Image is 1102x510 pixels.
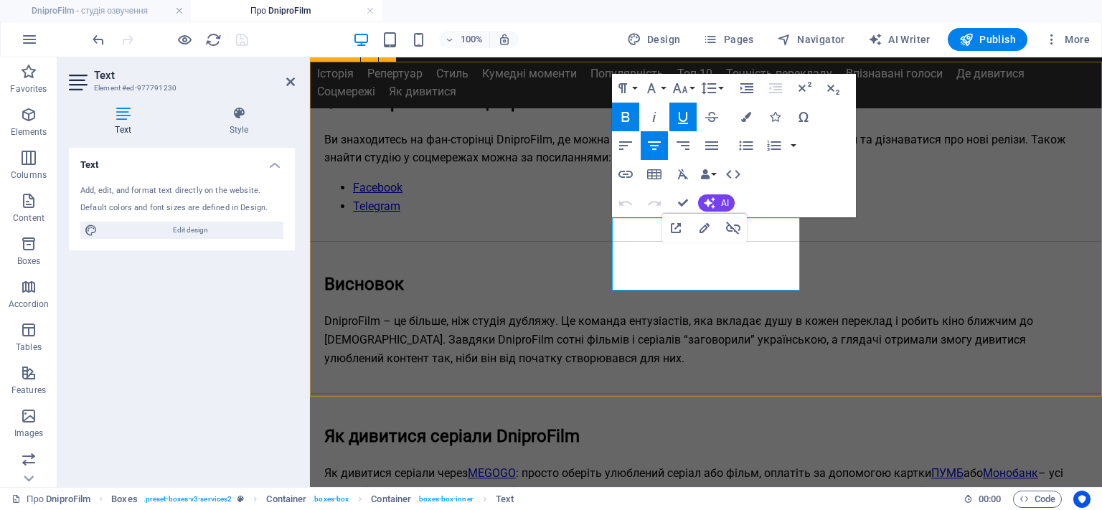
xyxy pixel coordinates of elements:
[111,491,514,508] nav: breadcrumb
[80,202,283,214] div: Default colors and font sizes are defined in Design.
[819,74,847,103] button: Subscript
[1039,28,1096,51] button: More
[16,341,42,353] p: Tables
[959,32,1016,47] span: Publish
[612,103,639,131] button: Bold (Ctrl+B)
[612,74,639,103] button: Paragraph Format
[697,28,759,51] button: Pages
[733,131,760,160] button: Unordered List
[612,131,639,160] button: Align Left
[669,131,697,160] button: Align Right
[17,255,41,267] p: Boxes
[94,82,266,95] h3: Element #ed-977791230
[612,189,639,217] button: Undo (Ctrl+Z)
[733,103,760,131] button: Colors
[111,491,137,508] span: Click to select. Double-click to edit
[94,69,295,82] h2: Text
[868,32,931,47] span: AI Writer
[698,160,718,189] button: Data Bindings
[1045,32,1090,47] span: More
[641,74,668,103] button: Font Family
[1013,491,1062,508] button: Code
[14,428,44,439] p: Images
[13,212,44,224] p: Content
[183,106,295,136] h4: Style
[417,491,474,508] span: . boxes-box-inner
[204,31,222,48] button: reload
[11,126,47,138] p: Elements
[496,491,514,508] span: Click to select. Double-click to edit
[312,491,349,508] span: . boxes-box
[760,131,788,160] button: Ordered List
[11,491,90,508] a: Click to cancel selection. Double-click to open Pages
[641,131,668,160] button: Align Center
[69,106,183,136] h4: Text
[698,74,725,103] button: Line Height
[691,214,718,242] button: Edit Link
[143,491,232,508] span: . preset-boxes-v3-services2
[1019,491,1055,508] span: Code
[641,160,668,189] button: Insert Table
[11,384,46,396] p: Features
[791,74,818,103] button: Superscript
[662,214,689,242] button: Open Link
[10,83,47,95] p: Favorites
[669,74,697,103] button: Font Size
[703,32,753,47] span: Pages
[669,189,697,217] button: Confirm (Ctrl+⏎)
[733,74,760,103] button: Increase Indent
[80,185,283,197] div: Add, edit, and format text directly on the website.
[621,28,687,51] div: Design (Ctrl+Alt+Y)
[777,32,845,47] span: Navigator
[237,495,244,503] i: This element is a customizable preset
[612,160,639,189] button: Insert Link
[69,148,295,174] h4: Text
[191,3,382,19] h4: Про DniproFilm
[790,103,817,131] button: Special Characters
[641,103,668,131] button: Italic (Ctrl+I)
[266,491,306,508] span: Click to select. Double-click to edit
[669,160,697,189] button: Clear Formatting
[761,103,788,131] button: Icons
[862,28,936,51] button: AI Writer
[80,222,283,239] button: Edit design
[762,74,789,103] button: Decrease Indent
[964,491,1002,508] h6: Session time
[11,169,47,181] p: Columns
[948,28,1027,51] button: Publish
[627,32,681,47] span: Design
[90,31,107,48] button: undo
[989,494,991,504] span: :
[788,131,799,160] button: Ordered List
[979,491,1001,508] span: 00 00
[102,222,279,239] span: Edit design
[771,28,851,51] button: Navigator
[371,491,411,508] span: Click to select. Double-click to edit
[641,189,668,217] button: Redo (Ctrl+Shift+Z)
[498,33,511,46] i: On resize automatically adjust zoom level to fit chosen device.
[698,103,725,131] button: Strikethrough
[720,160,747,189] button: HTML
[698,131,725,160] button: Align Justify
[439,31,490,48] button: 100%
[621,28,687,51] button: Design
[90,32,107,48] i: Undo: Change HTML (Ctrl+Z)
[461,31,484,48] h6: 100%
[669,103,697,131] button: Underline (Ctrl+U)
[698,194,735,212] button: AI
[9,298,49,310] p: Accordion
[1073,491,1091,508] button: Usercentrics
[720,214,747,242] button: Unlink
